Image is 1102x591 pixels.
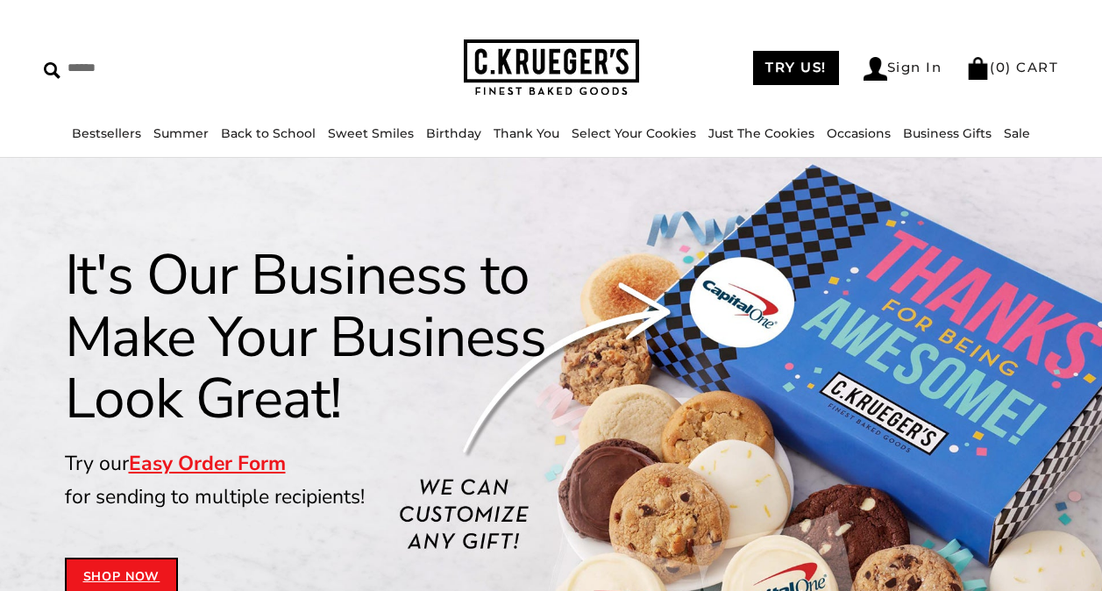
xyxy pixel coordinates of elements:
a: Summer [153,125,209,141]
p: Try our for sending to multiple recipients! [65,447,622,514]
h1: It's Our Business to Make Your Business Look Great! [65,245,622,430]
a: Sign In [864,57,942,81]
a: Thank You [494,125,559,141]
img: Account [864,57,887,81]
a: Business Gifts [903,125,992,141]
a: Sweet Smiles [328,125,414,141]
a: Select Your Cookies [572,125,696,141]
a: Just The Cookies [708,125,814,141]
img: Bag [966,57,990,80]
a: Birthday [426,125,481,141]
a: Easy Order Form [129,450,286,477]
span: 0 [996,59,1006,75]
a: Back to School [221,125,316,141]
a: Bestsellers [72,125,141,141]
input: Search [44,54,275,82]
img: Search [44,62,60,79]
img: C.KRUEGER'S [464,39,639,96]
a: Occasions [827,125,891,141]
a: (0) CART [966,59,1058,75]
a: TRY US! [753,51,839,85]
a: Sale [1004,125,1030,141]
